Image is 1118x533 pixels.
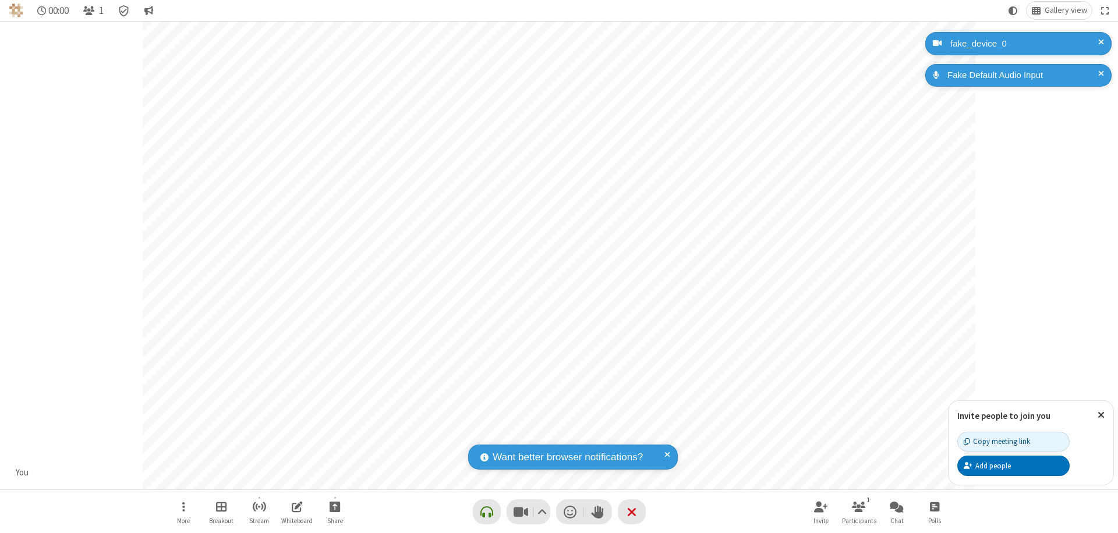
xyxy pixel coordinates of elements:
[804,495,838,528] button: Invite participants (⌘+Shift+I)
[864,495,873,505] div: 1
[556,499,584,524] button: Send a reaction
[841,495,876,528] button: Open participant list
[957,432,1070,452] button: Copy meeting link
[209,517,233,524] span: Breakout
[9,3,23,17] img: QA Selenium DO NOT DELETE OR CHANGE
[1004,2,1023,19] button: Using system theme
[12,466,33,479] div: You
[166,495,201,528] button: Open menu
[1096,2,1114,19] button: Fullscreen
[507,499,550,524] button: Stop video (⌘+Shift+V)
[879,495,914,528] button: Open chat
[957,456,1070,475] button: Add people
[813,517,829,524] span: Invite
[242,495,277,528] button: Start streaming
[618,499,646,524] button: End or leave meeting
[584,499,612,524] button: Raise hand
[249,517,269,524] span: Stream
[964,436,1030,447] div: Copy meeting link
[957,410,1050,421] label: Invite people to join you
[1045,6,1087,15] span: Gallery view
[946,37,1103,51] div: fake_device_0
[33,2,74,19] div: Timer
[317,495,352,528] button: Start sharing
[928,517,941,524] span: Polls
[279,495,314,528] button: Open shared whiteboard
[177,517,190,524] span: More
[139,2,158,19] button: Conversation
[78,2,108,19] button: Open participant list
[534,499,550,524] button: Video setting
[1089,401,1113,429] button: Close popover
[1027,2,1092,19] button: Change layout
[842,517,876,524] span: Participants
[99,5,104,16] span: 1
[48,5,69,16] span: 00:00
[493,450,643,465] span: Want better browser notifications?
[917,495,952,528] button: Open poll
[943,69,1103,82] div: Fake Default Audio Input
[113,2,135,19] div: Meeting details Encryption enabled
[204,495,239,528] button: Manage Breakout Rooms
[327,517,343,524] span: Share
[890,517,904,524] span: Chat
[281,517,313,524] span: Whiteboard
[473,499,501,524] button: Connect your audio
